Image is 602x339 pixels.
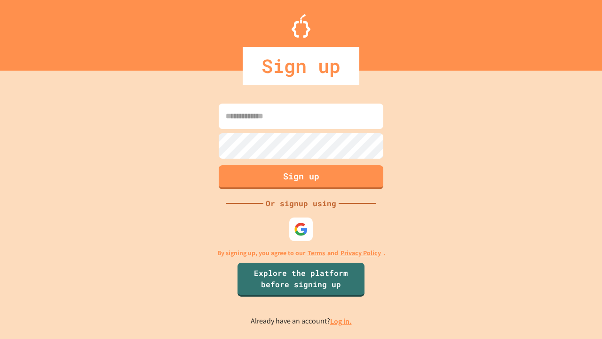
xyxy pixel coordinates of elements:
[238,263,364,297] a: Explore the platform before signing up
[330,316,352,326] a: Log in.
[243,47,359,85] div: Sign up
[263,198,339,209] div: Or signup using
[219,165,383,189] button: Sign up
[292,14,310,38] img: Logo.svg
[308,248,325,258] a: Terms
[341,248,381,258] a: Privacy Policy
[294,222,308,236] img: google-icon.svg
[251,315,352,327] p: Already have an account?
[217,248,385,258] p: By signing up, you agree to our and .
